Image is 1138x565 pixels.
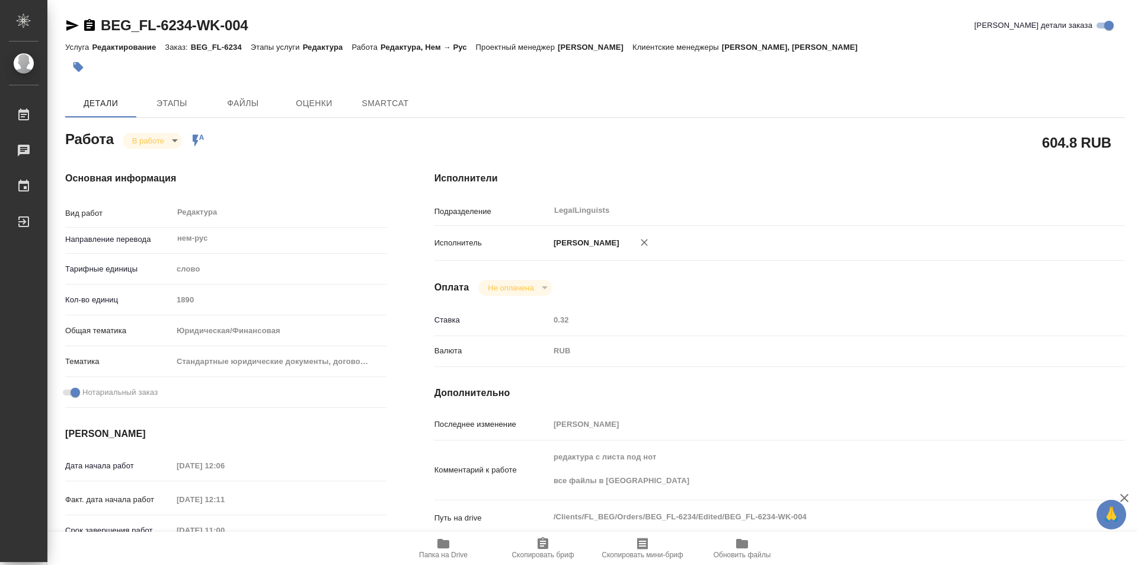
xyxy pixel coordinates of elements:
[434,280,469,295] h4: Оплата
[434,464,549,476] p: Комментарий к работе
[549,341,1067,361] div: RUB
[394,532,493,565] button: Папка на Drive
[512,551,574,559] span: Скопировать бриф
[65,356,172,368] p: Тематика
[303,43,352,52] p: Редактура
[65,208,172,219] p: Вид работ
[172,291,387,308] input: Пустое поле
[82,18,97,33] button: Скопировать ссылку
[72,96,129,111] span: Детали
[434,171,1125,186] h4: Исполнители
[434,206,549,218] p: Подразделение
[65,43,92,52] p: Услуга
[65,460,172,472] p: Дата начала работ
[172,352,387,372] div: Стандартные юридические документы, договоры, уставы
[65,494,172,506] p: Факт. дата начала работ
[172,522,276,539] input: Пустое поле
[631,229,657,256] button: Удалить исполнителя
[974,20,1092,31] span: [PERSON_NAME] детали заказа
[357,96,414,111] span: SmartCat
[172,491,276,508] input: Пустое поле
[65,171,387,186] h4: Основная информация
[351,43,381,52] p: Работа
[65,427,387,441] h4: [PERSON_NAME]
[65,127,114,149] h2: Работа
[549,416,1067,433] input: Пустое поле
[172,259,387,279] div: слово
[493,532,593,565] button: Скопировать бриф
[434,345,549,357] p: Валюта
[419,551,468,559] span: Папка на Drive
[191,43,251,52] p: BEG_FL-6234
[1101,502,1121,527] span: 🙏
[692,532,792,565] button: Обновить файлы
[1097,500,1126,529] button: 🙏
[101,17,248,33] a: BEG_FL-6234-WK-004
[251,43,303,52] p: Этапы услуги
[549,447,1067,491] textarea: редактура с листа под нот все файлы в [GEOGRAPHIC_DATA]
[65,294,172,306] p: Кол-во единиц
[602,551,683,559] span: Скопировать мини-бриф
[478,280,551,296] div: В работе
[434,386,1125,400] h4: Дополнительно
[434,419,549,430] p: Последнее изменение
[65,525,172,537] p: Срок завершения работ
[65,18,79,33] button: Скопировать ссылку для ЯМессенджера
[714,551,771,559] span: Обновить файлы
[549,507,1067,527] textarea: /Clients/FL_BEG/Orders/BEG_FL-6234/Edited/BEG_FL-6234-WK-004
[476,43,558,52] p: Проектный менеджер
[65,263,172,275] p: Тарифные единицы
[65,325,172,337] p: Общая тематика
[593,532,692,565] button: Скопировать мини-бриф
[172,457,276,474] input: Пустое поле
[722,43,867,52] p: [PERSON_NAME], [PERSON_NAME]
[381,43,476,52] p: Редактура, Нем → Рус
[558,43,632,52] p: [PERSON_NAME]
[434,314,549,326] p: Ставка
[65,234,172,245] p: Направление перевода
[129,136,168,146] button: В работе
[1042,132,1111,152] h2: 604.8 RUB
[82,387,158,398] span: Нотариальный заказ
[632,43,722,52] p: Клиентские менеджеры
[143,96,200,111] span: Этапы
[434,237,549,249] p: Исполнитель
[65,54,91,80] button: Добавить тэг
[484,283,537,293] button: Не оплачена
[434,512,549,524] p: Путь на drive
[123,133,182,149] div: В работе
[549,237,619,249] p: [PERSON_NAME]
[215,96,271,111] span: Файлы
[92,43,165,52] p: Редактирование
[172,321,387,341] div: Юридическая/Финансовая
[165,43,190,52] p: Заказ:
[286,96,343,111] span: Оценки
[549,311,1067,328] input: Пустое поле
